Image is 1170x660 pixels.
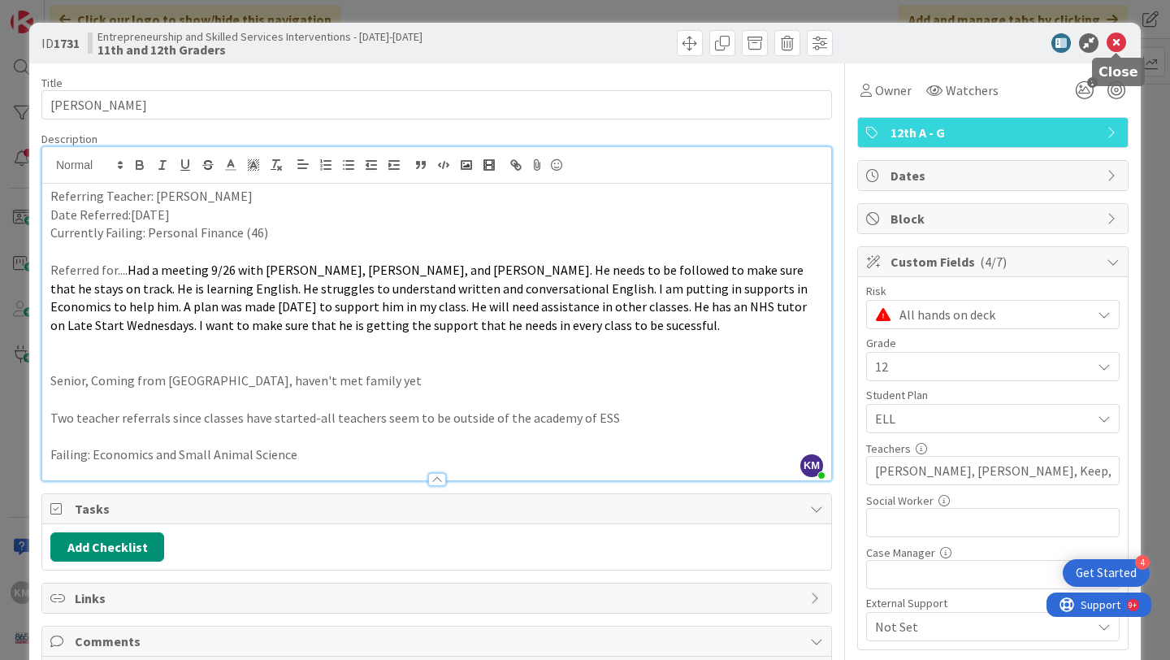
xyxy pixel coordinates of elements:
[1076,565,1137,581] div: Get Started
[890,123,1098,142] span: 12th A - G
[82,7,90,20] div: 9+
[866,337,1120,349] div: Grade
[50,532,164,562] button: Add Checklist
[41,76,63,90] label: Title
[890,252,1098,271] span: Custom Fields
[50,224,823,242] p: Currently Failing: Personal Finance (46)
[875,409,1091,428] span: ELL
[875,617,1091,636] span: Not Set
[75,632,802,651] span: Comments
[1098,64,1138,80] h5: Close
[875,80,912,100] span: Owner
[866,285,1120,297] div: Risk
[75,588,802,608] span: Links
[866,597,1120,609] div: External Support
[75,499,802,519] span: Tasks
[866,389,1120,401] div: Student Plan
[980,254,1007,270] span: ( 4/7 )
[97,43,422,56] b: 11th and 12th Graders
[50,445,823,464] p: Failing: Economics and Small Animal Science
[50,371,823,390] p: Senior, Coming from [GEOGRAPHIC_DATA], haven't met family yet
[890,209,1098,228] span: Block
[890,166,1098,185] span: Dates
[50,262,810,333] span: Had a meeting 9/26 with [PERSON_NAME], [PERSON_NAME], and [PERSON_NAME]. He needs to be followed ...
[50,187,823,206] p: Referring Teacher: [PERSON_NAME]
[41,33,80,53] span: ID
[875,355,1083,378] span: 12
[800,454,823,477] span: KM
[899,303,1083,326] span: All hands on deck
[50,261,823,335] p: Referred for....
[1087,77,1098,88] span: 2
[1135,555,1150,570] div: 4
[866,545,935,560] label: Case Manager
[97,30,422,43] span: Entrepreneurship and Skilled Services Interventions - [DATE]-[DATE]
[1063,559,1150,587] div: Open Get Started checklist, remaining modules: 4
[866,441,911,456] label: Teachers
[50,409,823,428] p: Two teacher referrals since classes have started-all teachers seem to be outside of the academy o...
[946,80,999,100] span: Watchers
[34,2,74,22] span: Support
[41,132,97,146] span: Description
[866,493,934,508] label: Social Worker
[54,35,80,51] b: 1731
[50,206,823,224] p: Date Referred:[DATE]
[41,90,832,119] input: type card name here...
